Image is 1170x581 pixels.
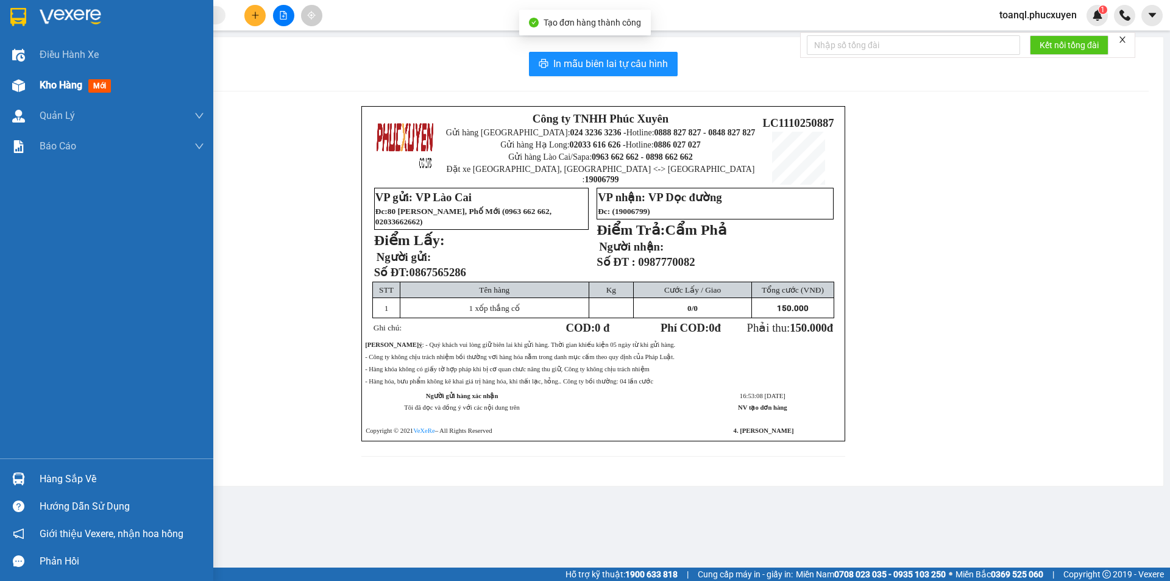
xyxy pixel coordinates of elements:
span: close [1118,35,1127,44]
img: logo-vxr [10,8,26,26]
span: Gửi hàng [GEOGRAPHIC_DATA]: Hotline: [446,128,756,137]
span: | [1052,568,1054,581]
span: caret-down [1147,10,1158,21]
input: Nhập số tổng đài [807,35,1020,55]
span: Tên hàng [479,285,509,294]
span: aim [307,11,316,20]
strong: 0369 525 060 [991,569,1043,579]
span: printer [539,59,548,70]
span: 0963 662 662, 02033662662) [375,207,551,226]
strong: Người gửi hàng xác nhận [426,393,498,399]
span: : [385,207,387,216]
img: icon-new-feature [1092,10,1103,21]
span: Gửi hàng Hạ Long: Hotline: [500,140,700,149]
span: copyright [1102,570,1111,579]
span: 0 đ [595,321,609,334]
span: toanql.phucxuyen [990,7,1087,23]
span: Gửi hàng Hạ Long: Hotline: [11,82,117,114]
span: Tổng cước (VNĐ) [762,285,824,294]
sup: 1 [1099,5,1107,14]
button: printerIn mẫu biên lai tự cấu hình [529,52,678,76]
span: Kết nối tổng đài [1040,38,1099,52]
span: - Hàng khóa không có giấy tờ hợp pháp khi bị cơ quan chưc năng thu giữ, Công ty không chịu trách ... [365,366,650,372]
span: 1 xốp thắng cố [469,304,520,313]
strong: 4. [PERSON_NAME] [734,427,794,434]
strong: 1900 633 818 [625,569,678,579]
span: : - Quý khách vui lòng giữ biên lai khi gửi hàng. Thời gian khiếu kiện 05 ngày từ khi gửi hàng. [365,341,675,348]
button: Kết nối tổng đài [1030,35,1108,55]
span: Báo cáo [40,138,76,154]
strong: VP nhận: [598,191,645,204]
div: Hướng dẫn sử dụng [40,497,204,516]
span: 150.000 [790,321,827,334]
span: Kho hàng [40,79,82,91]
img: solution-icon [12,140,25,153]
span: LC1110250887 [763,116,834,129]
span: Cẩm Phả [665,222,727,238]
span: question-circle [13,501,24,512]
span: Quản Lý [40,108,75,123]
span: notification [13,528,24,540]
span: Ghi chú: [374,323,402,332]
span: 19006799) [615,207,650,216]
button: plus [244,5,266,26]
span: In mẫu biên lai tự cấu hình [553,56,668,71]
span: 0 [709,321,714,334]
span: 0 [687,304,692,313]
a: VeXeRe [413,427,435,434]
span: Điều hành xe [40,47,99,62]
strong: Công ty TNHH Phúc Xuyên [533,112,669,125]
button: file-add [273,5,294,26]
span: VP Lào Cai [416,191,472,204]
div: Phản hồi [40,552,204,571]
img: warehouse-icon [12,472,25,485]
span: Giới thiệu Vexere, nhận hoa hồng [40,526,183,541]
strong: 0888 827 827 - 0848 827 827 [654,128,756,137]
strong: Phí COD: đ [661,321,721,334]
strong: Người nhận: [599,240,664,253]
span: plus [251,11,260,20]
span: Cước Lấy / Giao [664,285,721,294]
span: Đc: ( [598,207,650,216]
span: Người gửi: [377,251,431,263]
img: phone-icon [1119,10,1130,21]
span: down [194,141,204,151]
span: Cung cấp máy in - giấy in: [698,568,793,581]
span: 16:53:08 [DATE] [740,393,785,399]
strong: ý [419,341,422,348]
strong: 02033 616 626 - [570,140,626,149]
button: caret-down [1141,5,1163,26]
span: - Hàng hóa, bưu phẩm không kê khai giá trị hàng hóa, khi thất lạc, hỏng.. Công ty bồi thường: 04 ... [365,378,653,385]
strong: Số ĐT : [597,255,636,268]
strong: Số ĐT: [374,266,466,279]
span: Tôi đã đọc và đồng ý với các nội dung trên [404,404,520,411]
span: file-add [279,11,288,20]
span: 1 [385,304,389,313]
strong: 024 3236 3236 - [570,128,626,137]
strong: 19006799 [584,175,619,184]
strong: NV tạo đơn hàng [738,404,787,411]
strong: Điểm Lấy: [374,232,445,248]
span: Đc 80 [PERSON_NAME], Phố Mới ( [375,207,551,226]
span: Miền Nam [796,568,946,581]
span: Đặt xe [GEOGRAPHIC_DATA], [GEOGRAPHIC_DATA] <-> [GEOGRAPHIC_DATA] : [446,165,754,184]
span: | [687,568,689,581]
strong: 024 3236 3236 - [6,46,122,68]
strong: [PERSON_NAME] [365,341,419,348]
span: Tạo đơn hàng thành công [544,18,641,27]
span: Phải thu: [747,321,834,334]
span: Hỗ trợ kỹ thuật: [565,568,678,581]
span: STT [379,285,394,294]
span: 0987770082 [638,255,695,268]
strong: VP gửi: [375,191,413,204]
span: Kg [606,285,616,294]
span: - Công ty không chịu trách nhiệm bồi thường vơi hàng hóa nằm trong danh mục cấm theo quy định của... [365,354,675,360]
img: logo [375,115,435,174]
strong: 0888 827 827 - 0848 827 827 [26,57,122,79]
span: 1 [1101,5,1105,14]
span: Gửi hàng Lào Cai/Sapa: [508,152,693,162]
img: warehouse-icon [12,49,25,62]
strong: Điểm Trả: [597,222,665,238]
span: /0 [687,304,698,313]
span: mới [88,79,111,93]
